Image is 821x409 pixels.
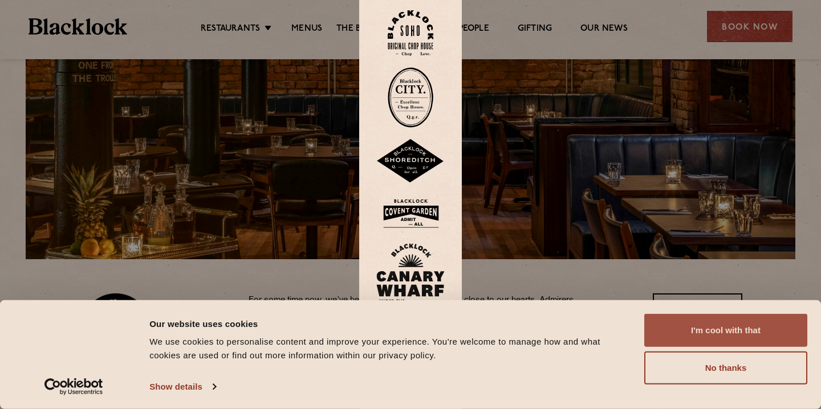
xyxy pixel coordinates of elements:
[149,335,631,362] div: We use cookies to personalise content and improve your experience. You're welcome to manage how a...
[388,10,433,56] img: Soho-stamp-default.svg
[388,67,433,128] img: City-stamp-default.svg
[376,243,445,309] img: BL_CW_Logo_Website.svg
[24,378,124,395] a: Usercentrics Cookiebot - opens in a new window
[644,314,807,347] button: I'm cool with that
[376,139,445,183] img: Shoreditch-stamp-v2-default.svg
[644,351,807,385] button: No thanks
[149,317,631,330] div: Our website uses cookies
[149,378,216,395] a: Show details
[376,195,445,232] img: BLA_1470_CoventGarden_Website_Solid.svg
